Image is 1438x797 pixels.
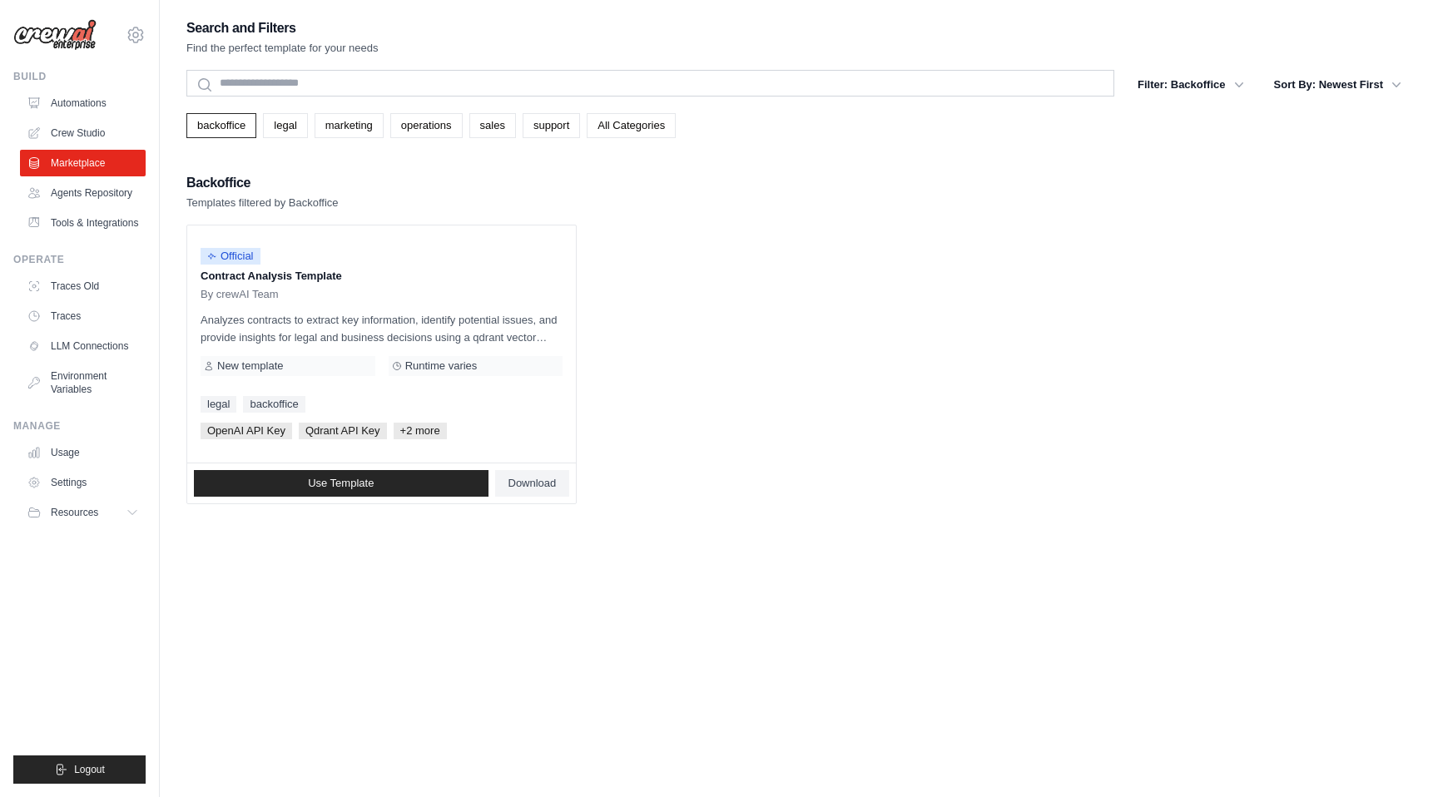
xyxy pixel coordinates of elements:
a: All Categories [587,113,676,138]
span: Qdrant API Key [299,423,387,439]
button: Sort By: Newest First [1264,70,1411,100]
p: Contract Analysis Template [201,268,563,285]
a: backoffice [243,396,305,413]
a: Traces Old [20,273,146,299]
a: sales [469,113,516,138]
button: Filter: Backoffice [1128,70,1253,100]
div: Build [13,70,146,83]
a: legal [201,396,236,413]
p: Templates filtered by Backoffice [186,195,339,211]
h2: Search and Filters [186,17,379,40]
a: marketing [315,113,384,138]
span: +2 more [394,423,447,439]
span: By crewAI Team [201,288,279,301]
button: Logout [13,755,146,784]
a: operations [390,113,463,138]
span: Use Template [308,477,374,490]
a: Crew Studio [20,120,146,146]
p: Analyzes contracts to extract key information, identify potential issues, and provide insights fo... [201,311,563,346]
a: Usage [20,439,146,466]
span: Download [508,477,557,490]
a: Agents Repository [20,180,146,206]
p: Find the perfect template for your needs [186,40,379,57]
a: LLM Connections [20,333,146,359]
span: Official [201,248,260,265]
span: Runtime varies [405,359,478,373]
a: Tools & Integrations [20,210,146,236]
a: Settings [20,469,146,496]
span: Logout [74,763,105,776]
a: Environment Variables [20,363,146,403]
a: Download [495,470,570,497]
img: Logo [13,19,97,51]
a: Use Template [194,470,488,497]
a: support [523,113,580,138]
span: Resources [51,506,98,519]
div: Operate [13,253,146,266]
a: backoffice [186,113,256,138]
span: New template [217,359,283,373]
span: OpenAI API Key [201,423,292,439]
h2: Backoffice [186,171,339,195]
a: legal [263,113,307,138]
a: Automations [20,90,146,116]
a: Marketplace [20,150,146,176]
button: Resources [20,499,146,526]
a: Traces [20,303,146,329]
div: Manage [13,419,146,433]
